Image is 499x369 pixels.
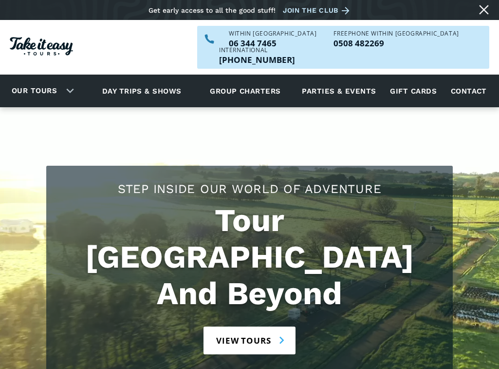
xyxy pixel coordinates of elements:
div: Freephone WITHIN [GEOGRAPHIC_DATA] [333,31,459,37]
a: Call us freephone within NZ on 0508482269 [333,39,459,47]
div: WITHIN [GEOGRAPHIC_DATA] [229,31,316,37]
img: Take it easy Tours logo [10,37,73,56]
a: Homepage [10,32,73,63]
a: View tours [203,327,296,354]
p: 06 344 7465 [229,39,316,47]
a: Call us within NZ on 063447465 [229,39,316,47]
p: [PHONE_NUMBER] [219,56,295,64]
p: 0508 482269 [333,39,459,47]
div: Get early access to all the good stuff! [148,6,276,14]
div: International [219,47,295,53]
a: Parties & events [297,78,381,104]
h2: Step Inside Our World Of Adventure [56,180,443,197]
a: Our tours [4,79,64,102]
a: Close message [476,2,492,18]
a: Join the club [283,4,353,17]
a: Contact [446,78,492,104]
a: Call us outside of NZ on +6463447465 [219,56,295,64]
a: Gift cards [385,78,442,104]
a: Day trips & shows [90,78,194,104]
a: Group charters [198,78,293,104]
h1: Tour [GEOGRAPHIC_DATA] And Beyond [56,202,443,312]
